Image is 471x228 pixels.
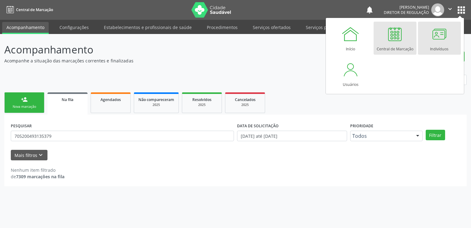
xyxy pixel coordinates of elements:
[230,103,260,107] div: 2025
[11,173,64,180] div: de
[426,130,445,140] button: Filtrar
[384,10,429,15] span: Diretor de regulação
[4,42,328,57] p: Acompanhamento
[186,103,217,107] div: 2025
[248,22,295,33] a: Serviços ofertados
[365,6,374,14] button: notifications
[374,22,416,55] a: Central de Marcação
[11,150,47,161] button: Mais filtroskeyboard_arrow_down
[329,22,372,55] a: Início
[138,97,174,102] span: Não compareceram
[11,167,64,173] div: Nenhum item filtrado
[301,22,346,33] a: Serviços por vaga
[350,121,373,131] label: Prioridade
[447,6,453,12] i: 
[100,97,121,102] span: Agendados
[138,103,174,107] div: 2025
[431,3,444,16] img: img
[384,5,429,10] div: [PERSON_NAME]
[62,97,73,102] span: Na fila
[16,7,53,12] span: Central de Marcação
[237,121,279,131] label: DATA DE SOLICITAÇÃO
[21,96,28,103] div: person_add
[16,174,64,179] strong: 7309 marcações na fila
[9,104,40,109] div: Nova marcação
[11,131,234,141] input: Nome, CNS
[456,5,467,15] button: apps
[237,131,347,141] input: Selecione um intervalo
[203,22,242,33] a: Procedimentos
[2,22,49,34] a: Acompanhamento
[444,3,456,16] button: 
[11,121,32,131] label: PESQUISAR
[4,5,53,15] a: Central de Marcação
[235,97,256,102] span: Cancelados
[418,22,461,55] a: Indivíduos
[192,97,211,102] span: Resolvidos
[100,22,196,33] a: Estabelecimentos e profissionais de saúde
[37,152,44,158] i: keyboard_arrow_down
[4,57,328,64] p: Acompanhe a situação das marcações correntes e finalizadas
[55,22,93,33] a: Configurações
[352,133,410,139] span: Todos
[329,57,372,90] a: Usuários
